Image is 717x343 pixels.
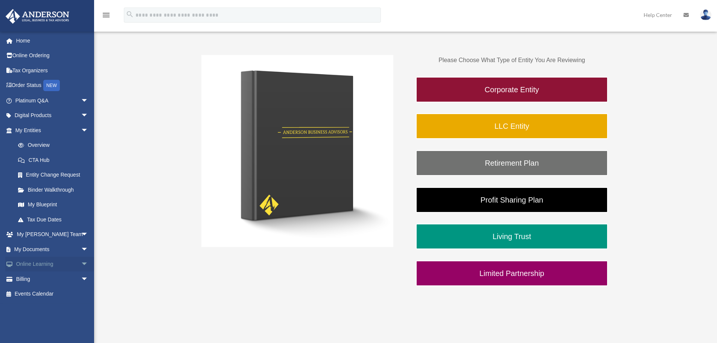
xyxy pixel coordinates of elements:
[81,108,96,123] span: arrow_drop_down
[5,287,100,302] a: Events Calendar
[5,257,100,272] a: Online Learningarrow_drop_down
[11,197,100,212] a: My Blueprint
[11,182,96,197] a: Binder Walkthrough
[126,10,134,18] i: search
[5,78,100,93] a: Order StatusNEW
[416,150,608,176] a: Retirement Plan
[3,9,72,24] img: Anderson Advisors Platinum Portal
[416,224,608,249] a: Living Trust
[5,227,100,242] a: My [PERSON_NAME] Teamarrow_drop_down
[416,113,608,139] a: LLC Entity
[416,187,608,213] a: Profit Sharing Plan
[81,227,96,242] span: arrow_drop_down
[416,261,608,286] a: Limited Partnership
[700,9,711,20] img: User Pic
[5,48,100,63] a: Online Ordering
[81,257,96,272] span: arrow_drop_down
[416,55,608,66] p: Please Choose What Type of Entity You Are Reviewing
[102,13,111,20] a: menu
[5,123,100,138] a: My Entitiesarrow_drop_down
[102,11,111,20] i: menu
[11,168,100,183] a: Entity Change Request
[81,271,96,287] span: arrow_drop_down
[5,108,100,123] a: Digital Productsarrow_drop_down
[5,242,100,257] a: My Documentsarrow_drop_down
[81,123,96,138] span: arrow_drop_down
[416,77,608,102] a: Corporate Entity
[43,80,60,91] div: NEW
[11,138,100,153] a: Overview
[81,242,96,257] span: arrow_drop_down
[5,33,100,48] a: Home
[11,212,100,227] a: Tax Due Dates
[5,271,100,287] a: Billingarrow_drop_down
[5,63,100,78] a: Tax Organizers
[11,152,100,168] a: CTA Hub
[5,93,100,108] a: Platinum Q&Aarrow_drop_down
[81,93,96,108] span: arrow_drop_down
